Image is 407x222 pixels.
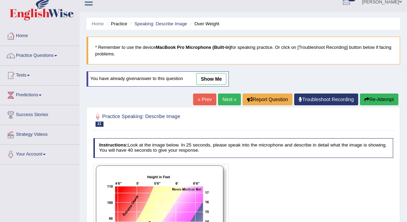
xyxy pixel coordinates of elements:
a: Speaking: Describe Image [134,21,187,26]
a: Your Account [0,145,79,162]
div: You have already given answer to this question [87,71,229,87]
button: Re-Attempt [360,94,398,105]
b: Instructions: [99,142,127,148]
a: Home [92,21,104,26]
h2: Practice Speaking: Describe Image [93,112,279,127]
a: Home [0,26,79,44]
a: show me [196,73,226,85]
h4: Look at the image below. In 25 seconds, please speak into the microphone and describe in detail w... [93,138,394,158]
li: Over Weight [188,20,219,27]
a: Strategy Videos [0,125,79,142]
button: Report Question [243,94,292,105]
li: Practice [105,20,127,27]
a: Troubleshoot Recording [294,94,358,105]
a: Next » [218,94,241,105]
span: 21 [96,122,103,127]
a: Success Stories [0,105,79,123]
a: Practice Questions [0,46,79,63]
blockquote: * Remember to use the device for speaking practice. Or click on [Troubleshoot Recording] button b... [87,37,400,64]
a: Predictions [0,86,79,103]
a: Tests [0,66,79,83]
b: MacBook Pro Microphone (Built-in) [156,45,231,50]
a: « Prev [193,94,216,105]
